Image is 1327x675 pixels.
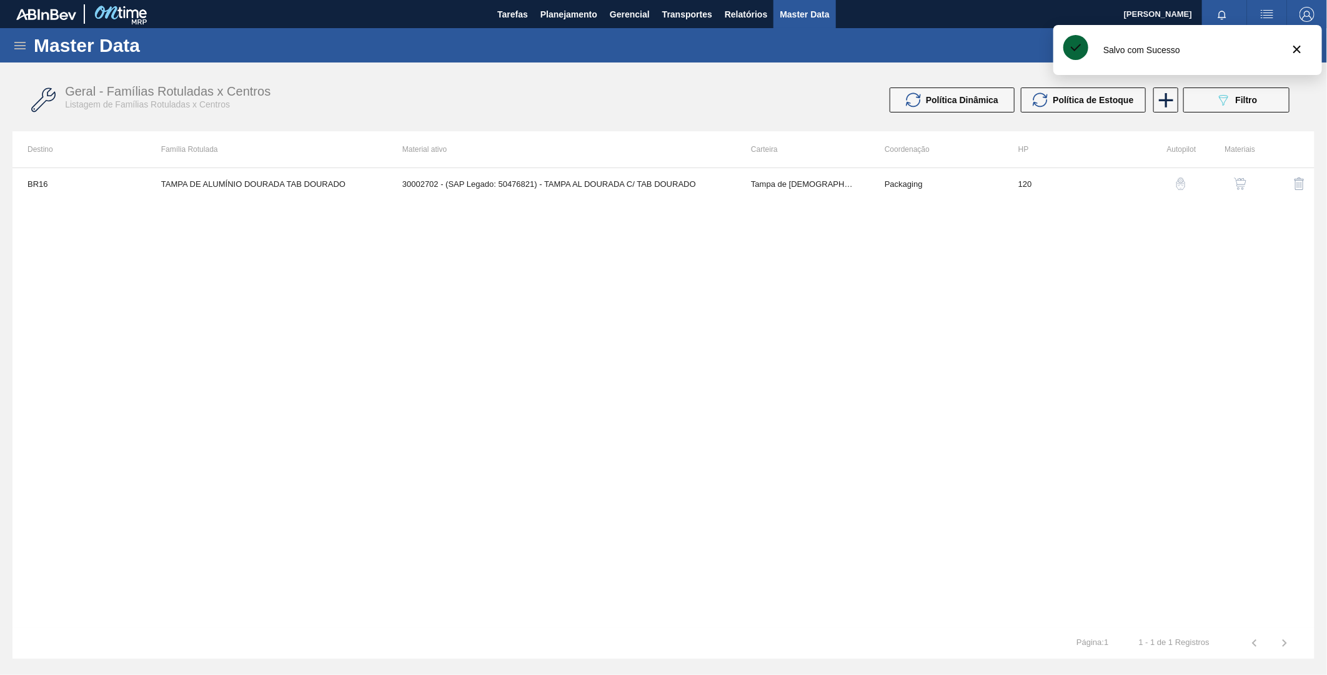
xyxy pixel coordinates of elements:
div: Atualizar Política de Estoque em Massa [1021,87,1152,112]
th: Material ativo [387,131,736,167]
button: Política de Estoque [1021,87,1146,112]
button: Filtro [1183,87,1290,112]
td: Página : 1 [1061,627,1123,647]
td: 1 - 1 de 1 Registros [1124,627,1225,647]
td: BR16 [12,168,146,199]
button: Notificações [1202,6,1242,23]
h1: Master Data [34,38,256,52]
th: Coordenação [870,131,1003,167]
th: Autopilot [1137,131,1196,167]
div: Filtrar Família Rotulada x Centro [1177,87,1296,112]
button: Política Dinâmica [890,87,1015,112]
div: Ver Materiais [1202,169,1255,199]
div: Configuração Auto Pilot [1143,169,1196,199]
div: Nova Família Rotulada x Centro [1152,87,1177,112]
td: Packaging [870,168,1003,199]
span: Filtro [1236,95,1258,105]
button: auto-pilot-icon [1166,169,1196,199]
td: 30002702 - (SAP Legado: 50476821) - TAMPA AL DOURADA C/ TAB DOURADO [387,168,736,199]
td: Tampa de [DEMOGRAPHIC_DATA] [736,168,870,199]
span: Listagem de Famílias Rotuladas x Centros [65,99,230,109]
th: Materiais [1196,131,1255,167]
button: shopping-cart-icon [1225,169,1255,199]
th: Carteira [736,131,870,167]
th: Família Rotulada [146,131,387,167]
span: Política de Estoque [1053,95,1133,105]
span: Geral - Famílias Rotuladas x Centros [65,84,271,98]
img: delete-icon [1292,176,1307,191]
div: Atualizar Política Dinâmica [890,87,1021,112]
button: delete-icon [1285,169,1315,199]
img: auto-pilot-icon [1175,177,1187,190]
span: Tarefas [497,7,528,22]
div: Excluir Família Rotulada X Centro [1261,169,1315,199]
span: Relatórios [725,7,767,22]
td: TAMPA DE ALUMÍNIO DOURADA TAB DOURADO [146,168,387,199]
img: userActions [1260,7,1275,22]
th: Destino [12,131,146,167]
td: 120 [1003,168,1137,199]
img: Logout [1300,7,1315,22]
span: Transportes [662,7,712,22]
img: TNhmsLtSVTkK8tSr43FrP2fwEKptu5GPRR3wAAAABJRU5ErkJggg== [16,9,76,20]
img: shopping-cart-icon [1234,177,1246,190]
span: Master Data [780,7,829,22]
th: HP [1003,131,1137,167]
span: Gerencial [610,7,650,22]
span: Política Dinâmica [926,95,998,105]
span: Planejamento [540,7,597,22]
